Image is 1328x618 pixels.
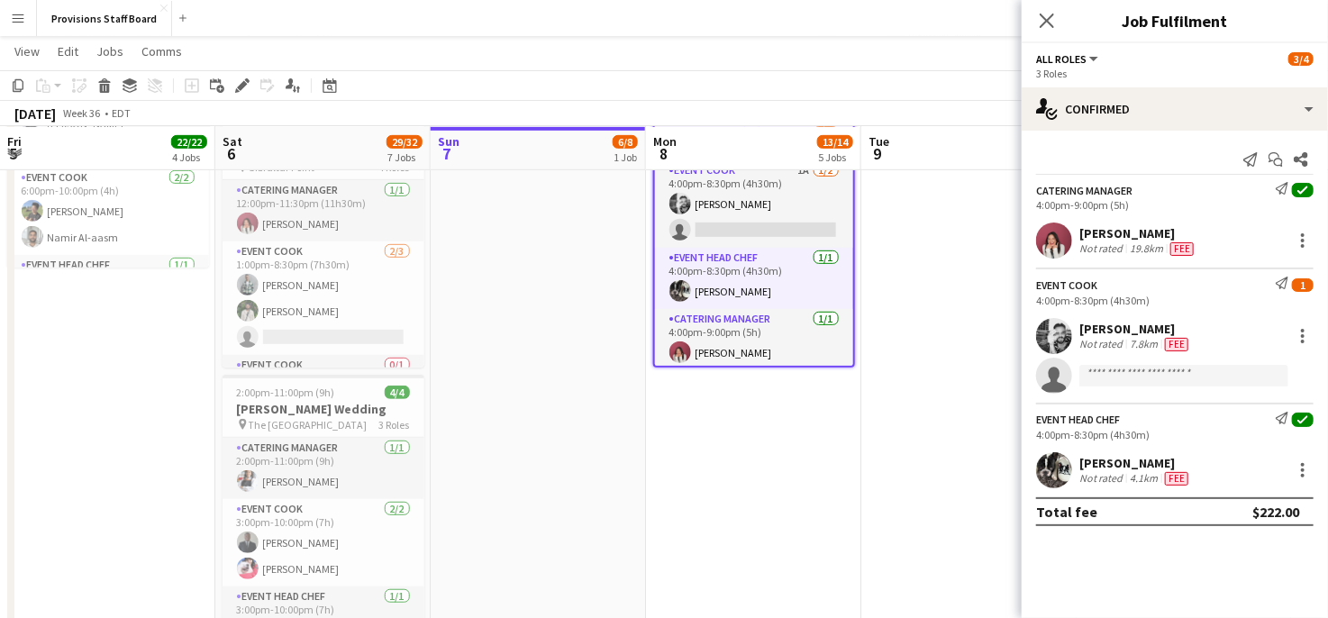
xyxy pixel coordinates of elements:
app-job-card: 4:00pm-9:00pm (5h)3/4STEP Fall Kick Off CI Investments3 RolesEvent Cook1A1/24:00pm-8:30pm (4h30m)... [653,101,855,368]
span: Fee [1165,472,1188,486]
span: The [GEOGRAPHIC_DATA] [249,418,368,432]
span: 3/4 [1288,52,1314,66]
button: Provisions Staff Board [37,1,172,36]
span: Edit [58,43,78,59]
span: Week 36 [59,106,105,120]
span: Sun [438,133,459,150]
h3: Job Fulfilment [1022,9,1328,32]
span: Jobs [96,43,123,59]
span: Sat [223,133,242,150]
div: Not rated [1079,337,1126,351]
span: 7 [435,143,459,164]
span: 1 [1292,278,1314,292]
div: Crew has different fees then in role [1161,471,1192,486]
div: 7 Jobs [387,150,422,164]
div: [DATE] [14,105,56,123]
h3: [PERSON_NAME] Wedding [223,401,424,417]
app-card-role: Event Head Chef1/1 [7,255,209,316]
div: $222.00 [1252,503,1299,521]
div: 4 Jobs [172,150,206,164]
span: 8 [650,143,677,164]
span: 6/8 [613,135,638,149]
a: Comms [134,40,189,63]
app-card-role: Catering Manager1/112:00pm-11:30pm (11h30m)[PERSON_NAME] [223,180,424,241]
div: Not rated [1079,471,1126,486]
div: Total fee [1036,503,1097,521]
app-card-role: Event Cook1A1/24:00pm-8:30pm (4h30m)[PERSON_NAME] [655,160,853,248]
span: 22/22 [171,135,207,149]
div: [PERSON_NAME] [1079,455,1192,471]
span: Mon [653,133,677,150]
div: 7.8km [1126,337,1161,351]
button: All roles [1036,52,1101,66]
div: 3 Roles [1036,67,1314,80]
div: [PERSON_NAME] [1079,321,1192,337]
div: Crew has different fees then in role [1161,337,1192,351]
span: 4/4 [385,386,410,399]
app-card-role: Event Cook2/23:00pm-10:00pm (7h)[PERSON_NAME][PERSON_NAME] [223,499,424,586]
span: 3 Roles [379,418,410,432]
div: Event Cook [1036,278,1097,292]
div: Crew has different fees then in role [1167,241,1197,256]
div: 1 Job [614,150,637,164]
app-card-role: Event Cook0/1 [223,355,424,416]
span: Comms [141,43,182,59]
div: 5 Jobs [818,150,852,164]
app-card-role: Catering Manager1/12:00pm-11:00pm (9h)[PERSON_NAME] [223,438,424,499]
span: 6 [220,143,242,164]
div: 19.8km [1126,241,1167,256]
div: Confirmed [1022,87,1328,131]
div: 4.1km [1126,471,1161,486]
span: All roles [1036,52,1087,66]
span: 2:00pm-11:00pm (9h) [237,386,335,399]
span: Fee [1165,338,1188,351]
span: 5 [5,143,22,164]
div: Not rated [1079,241,1126,256]
span: Fri [7,133,22,150]
div: 4:00pm-9:00pm (5h) [1036,198,1314,212]
span: 13/14 [817,135,853,149]
app-card-role: Event Head Chef1/14:00pm-8:30pm (4h30m)[PERSON_NAME] [655,248,853,309]
div: [PERSON_NAME] [1079,225,1197,241]
span: Tue [869,133,889,150]
app-card-role: Catering Manager1/14:00pm-9:00pm (5h)[PERSON_NAME] [655,309,853,370]
app-job-card: 12:00pm-11:30pm (11h30m)4/6[PERSON_NAME] & [PERSON_NAME] Wedding Gibraltar Point4 RolesCatering M... [223,101,424,368]
app-card-role: Event Cook2/26:00pm-10:00pm (4h)[PERSON_NAME]Namir Al-aasm [7,168,209,255]
span: 9 [866,143,889,164]
span: View [14,43,40,59]
div: 4:00pm-8:30pm (4h30m) [1036,428,1314,441]
div: Event Head Chef [1036,413,1120,426]
span: 29/32 [387,135,423,149]
div: EDT [112,106,131,120]
a: Edit [50,40,86,63]
a: Jobs [89,40,131,63]
span: Fee [1170,242,1194,256]
div: 4:00pm-8:30pm (4h30m) [1036,294,1314,307]
app-card-role: Event Cook2/31:00pm-8:30pm (7h30m)[PERSON_NAME][PERSON_NAME] [223,241,424,355]
div: Catering Manager [1036,184,1132,197]
a: View [7,40,47,63]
